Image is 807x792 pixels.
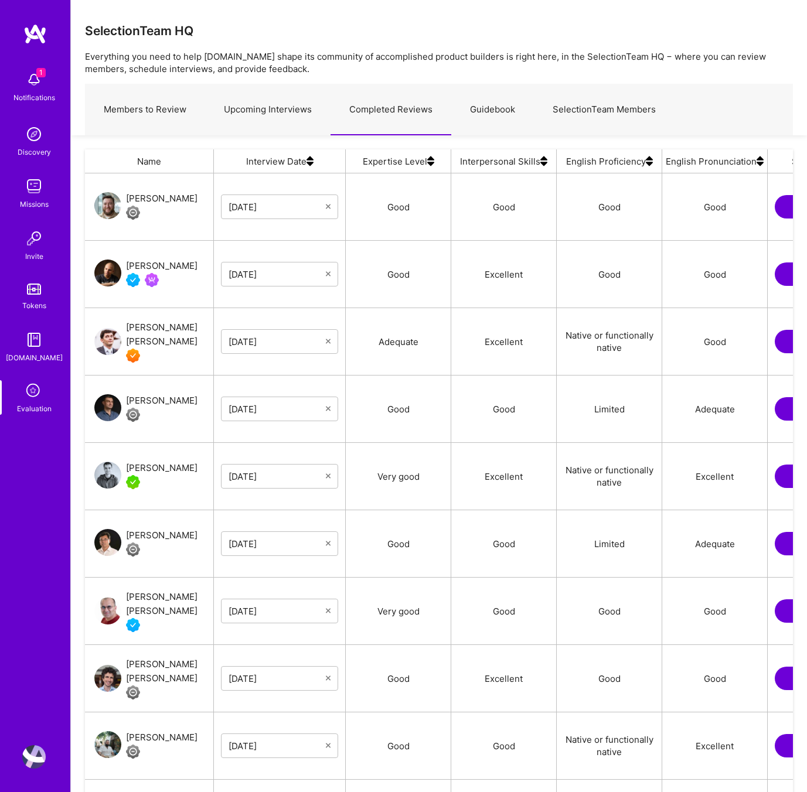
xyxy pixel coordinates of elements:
[94,259,198,289] a: User Avatar[PERSON_NAME]Vetted A.TeamerBeen on Mission
[94,192,198,222] a: User Avatar[PERSON_NAME]Limited Access
[94,260,121,286] img: User Avatar
[126,475,140,489] img: A.Teamer in Residence
[94,394,198,424] a: User Avatar[PERSON_NAME]Limited Access
[229,268,326,280] input: Select Date...
[646,149,653,173] img: sort
[19,745,49,769] a: User Avatar
[126,461,198,475] div: [PERSON_NAME]
[662,375,768,442] div: Adequate
[85,84,205,135] a: Members to Review
[229,201,326,213] input: Select Date...
[126,192,198,206] div: [PERSON_NAME]
[557,443,662,510] div: Native or functionally native
[214,149,346,173] div: Interview Date
[662,173,768,240] div: Good
[346,173,451,240] div: Good
[22,745,46,769] img: User Avatar
[22,299,46,312] div: Tokens
[346,510,451,577] div: Good
[23,380,45,402] i: icon SelectionTeam
[540,149,547,173] img: sort
[346,712,451,779] div: Good
[94,665,121,692] img: User Avatar
[126,685,140,699] img: Limited Access
[557,578,662,644] div: Good
[662,712,768,779] div: Excellent
[126,745,140,759] img: Limited Access
[451,443,557,510] div: Excellent
[126,349,140,363] img: Exceptional A.Teamer
[94,192,121,219] img: User Avatar
[17,402,52,415] div: Evaluation
[18,146,51,158] div: Discovery
[126,394,198,408] div: [PERSON_NAME]
[451,375,557,442] div: Good
[126,542,140,557] img: Limited Access
[557,241,662,308] div: Good
[451,241,557,308] div: Excellent
[346,149,451,173] div: Expertise Level
[346,308,451,375] div: Adequate
[23,23,47,45] img: logo
[557,375,662,442] div: Limited
[94,598,121,624] img: User Avatar
[662,308,768,375] div: Good
[557,149,662,173] div: English Proficiency
[94,394,121,421] img: User Avatar
[451,308,557,375] div: Excellent
[229,470,326,482] input: Select Date...
[94,320,213,363] a: User Avatar[PERSON_NAME] [PERSON_NAME]Exceptional A.Teamer
[94,528,198,559] a: User Avatar[PERSON_NAME]Limited Access
[126,273,140,287] img: Vetted A.Teamer
[557,308,662,375] div: Native or functionally native
[229,605,326,617] input: Select Date...
[126,657,213,685] div: [PERSON_NAME] [PERSON_NAME]
[534,84,675,135] a: SelectionTeam Members
[557,645,662,712] div: Good
[94,462,121,489] img: User Avatar
[346,645,451,712] div: Good
[85,23,193,38] h3: SelectionTeam HQ
[13,91,55,104] div: Notifications
[229,538,326,549] input: Select Date...
[126,528,198,542] div: [PERSON_NAME]
[229,740,326,752] input: Select Date...
[94,328,121,355] img: User Avatar
[451,149,557,173] div: Interpersonal Skills
[557,510,662,577] div: Limited
[94,461,198,491] a: User Avatar[PERSON_NAME]A.Teamer in Residence
[451,712,557,779] div: Good
[662,578,768,644] div: Good
[85,149,214,173] div: Name
[346,375,451,442] div: Good
[331,84,451,135] a: Completed Reviews
[85,50,793,75] p: Everything you need to help [DOMAIN_NAME] shape its community of accomplished product builders is...
[662,443,768,510] div: Excellent
[94,731,121,758] img: User Avatar
[94,590,213,632] a: User Avatar[PERSON_NAME] [PERSON_NAME]Vetted A.Teamer
[36,68,46,77] span: 1
[126,590,213,618] div: [PERSON_NAME] [PERSON_NAME]
[22,122,46,146] img: discovery
[451,84,534,135] a: Guidebook
[22,175,46,198] img: teamwork
[25,250,43,262] div: Invite
[22,227,46,250] img: Invite
[662,241,768,308] div: Good
[662,149,768,173] div: English Pronunciation
[126,320,213,349] div: [PERSON_NAME] [PERSON_NAME]
[757,149,764,173] img: sort
[126,730,198,745] div: [PERSON_NAME]
[662,510,768,577] div: Adequate
[22,68,46,91] img: bell
[451,510,557,577] div: Good
[451,173,557,240] div: Good
[6,351,63,364] div: [DOMAIN_NAME]
[346,578,451,644] div: Very good
[557,712,662,779] div: Native or functionally native
[94,657,213,699] a: User Avatar[PERSON_NAME] [PERSON_NAME]Limited Access
[126,259,198,273] div: [PERSON_NAME]
[451,578,557,644] div: Good
[145,273,159,287] img: Been on Mission
[346,241,451,308] div: Good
